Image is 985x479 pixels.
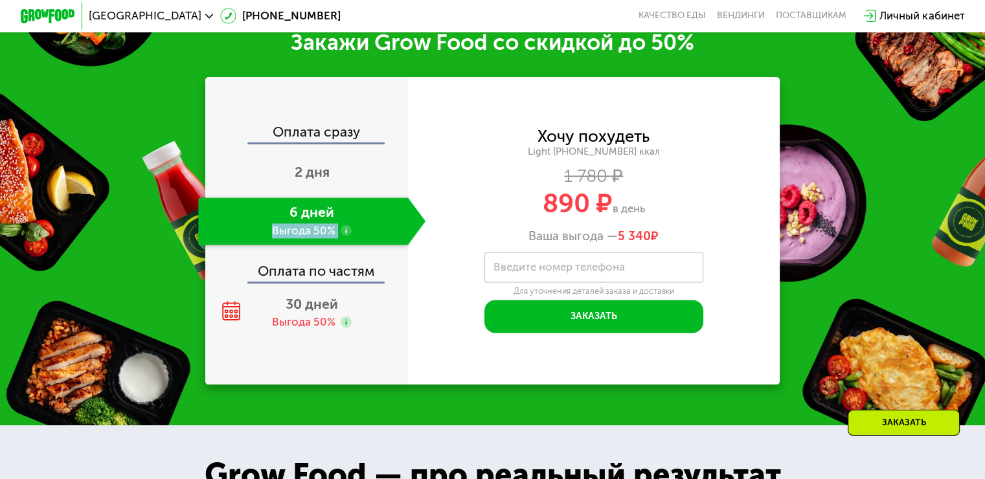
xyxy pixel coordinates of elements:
[618,228,659,243] span: ₽
[220,8,341,24] a: [PHONE_NUMBER]
[848,410,960,436] div: Заказать
[776,10,846,21] div: поставщикам
[408,146,780,158] div: Light [PHONE_NUMBER] ккал
[493,263,625,271] label: Введите номер телефона
[484,286,703,296] div: Для уточнения деталей заказа и доставки
[538,129,650,144] div: Хочу похудеть
[272,315,335,329] div: Выгода 50%
[613,202,645,215] span: в день
[717,10,765,21] a: Вендинги
[408,168,780,183] div: 1 780 ₽
[639,10,706,21] a: Качество еды
[484,300,703,333] button: Заказать
[286,296,338,312] span: 30 дней
[618,228,651,243] span: 5 340
[408,228,780,243] div: Ваша выгода —
[207,125,408,142] div: Оплата сразу
[89,10,201,21] span: [GEOGRAPHIC_DATA]
[543,188,613,219] span: 890 ₽
[207,251,408,282] div: Оплата по частям
[295,164,330,180] span: 2 дня
[879,8,964,24] div: Личный кабинет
